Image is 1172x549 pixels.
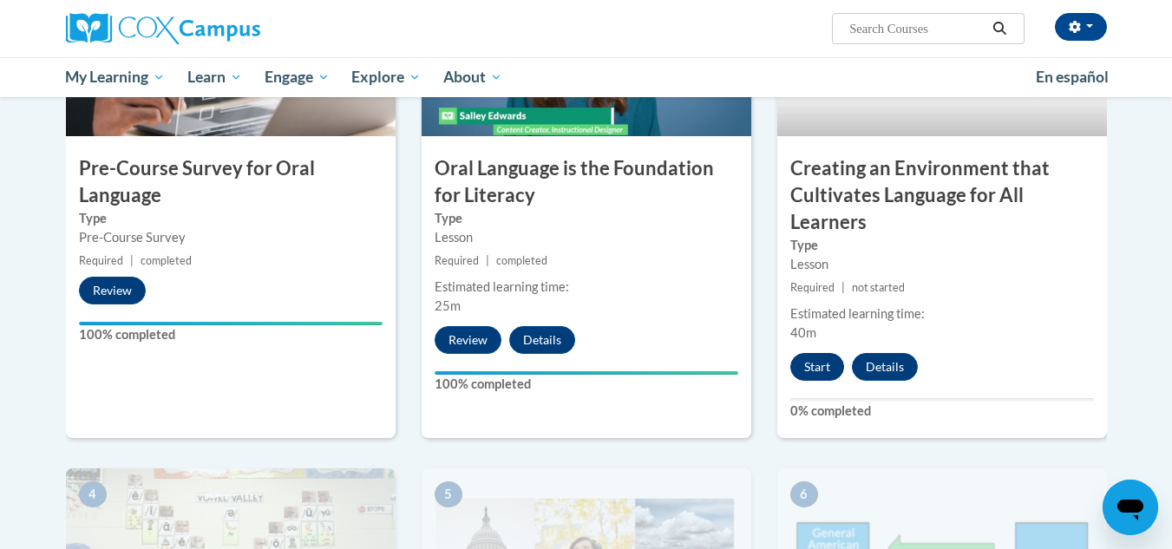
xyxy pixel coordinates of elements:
span: | [130,254,134,267]
span: Required [790,281,835,294]
div: Pre-Course Survey [79,228,383,247]
div: Your progress [435,371,738,375]
button: Details [852,353,918,381]
span: Engage [265,67,330,88]
a: En español [1025,59,1120,95]
span: My Learning [65,67,165,88]
span: About [443,67,502,88]
span: not started [852,281,905,294]
button: Details [509,326,575,354]
span: Explore [351,67,421,88]
img: Cox Campus [66,13,260,44]
button: Start [790,353,844,381]
a: Explore [340,57,432,97]
button: Account Settings [1055,13,1107,41]
h3: Oral Language is the Foundation for Literacy [422,155,751,209]
div: Lesson [435,228,738,247]
div: Main menu [40,57,1133,97]
span: Learn [187,67,242,88]
span: 40m [790,325,816,340]
a: Engage [253,57,341,97]
label: Type [79,209,383,228]
div: Lesson [790,255,1094,274]
button: Review [79,277,146,304]
label: Type [790,236,1094,255]
label: 100% completed [79,325,383,344]
a: Cox Campus [66,13,396,44]
span: Required [79,254,123,267]
label: Type [435,209,738,228]
input: Search Courses [848,18,986,39]
span: En español [1036,68,1109,86]
a: About [432,57,514,97]
span: completed [496,254,547,267]
iframe: Button to launch messaging window [1103,480,1158,535]
span: | [486,254,489,267]
div: Estimated learning time: [790,304,1094,324]
span: 25m [435,298,461,313]
span: completed [141,254,192,267]
button: Search [986,18,1012,39]
label: 0% completed [790,402,1094,421]
span: 4 [79,481,107,507]
span: | [841,281,845,294]
a: Learn [176,57,253,97]
h3: Creating an Environment that Cultivates Language for All Learners [777,155,1107,235]
button: Review [435,326,501,354]
a: My Learning [55,57,177,97]
span: 5 [435,481,462,507]
span: Required [435,254,479,267]
span: 6 [790,481,818,507]
h3: Pre-Course Survey for Oral Language [66,155,396,209]
div: Estimated learning time: [435,278,738,297]
label: 100% completed [435,375,738,394]
div: Your progress [79,322,383,325]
